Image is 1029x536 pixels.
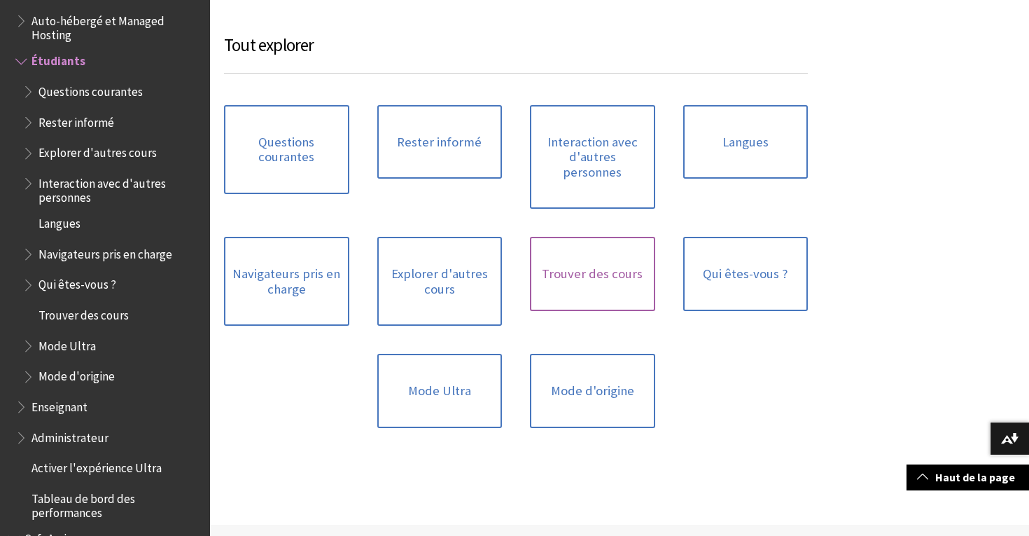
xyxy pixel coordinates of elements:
[224,32,808,74] h3: Tout explorer
[38,80,143,99] span: Questions courantes
[38,172,200,205] span: Interaction avec d'autres personnes
[683,237,808,311] a: Qui êtes-vous ?
[31,487,200,520] span: Tableau de bord des performances
[31,457,162,476] span: Activer l'expérience Ultra
[38,111,114,130] span: Rester informé
[38,303,129,322] span: Trouver des cours
[530,237,655,311] a: Trouver des cours
[224,105,349,194] a: Questions courantes
[530,354,655,428] a: Mode d'origine
[377,237,503,326] a: Explorer d'autres cours
[31,395,87,414] span: Enseignant
[38,212,80,231] span: Langues
[683,105,808,179] a: Langues
[31,426,108,445] span: Administrateur
[38,242,172,261] span: Navigateurs pris en charge
[377,105,503,179] a: Rester informé
[906,465,1029,490] a: Haut de la page
[224,237,349,326] a: Navigateurs pris en charge
[31,9,200,42] span: Auto-hébergé et Managed Hosting
[38,142,157,160] span: Explorer d'autres cours
[31,50,85,69] span: Étudiants
[530,105,655,209] a: Interaction avec d'autres personnes
[38,273,116,292] span: Qui êtes-vous ?
[38,334,96,353] span: Mode Ultra
[38,365,115,384] span: Mode d'origine
[377,354,503,428] a: Mode Ultra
